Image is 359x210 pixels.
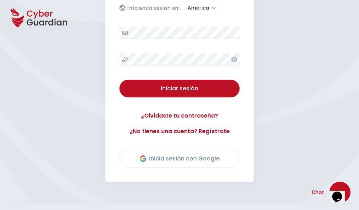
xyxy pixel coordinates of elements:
span: Chat [312,188,324,197]
button: Inicia sesión con Google [119,150,240,168]
a: ¿Olvidaste tu contraseña? [119,112,240,120]
a: ¿No tienes una cuenta? Regístrate [119,127,240,136]
div: Iniciar sesión [125,84,234,93]
button: Iniciar sesión [119,80,240,97]
iframe: chat widget [329,182,352,203]
div: Inicia sesión con Google [140,154,219,163]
